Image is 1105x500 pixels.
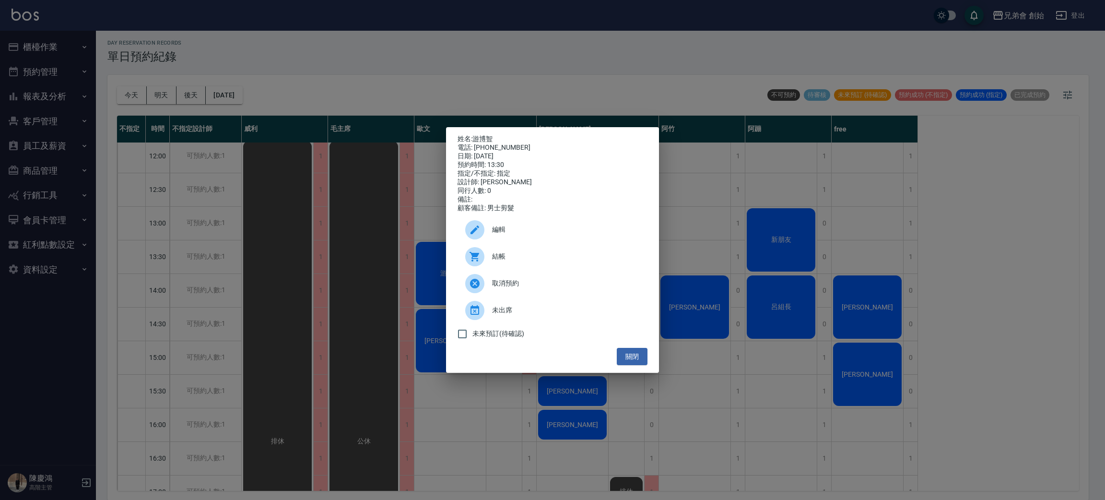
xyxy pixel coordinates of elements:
span: 未來預訂(待確認) [472,329,524,339]
span: 未出席 [492,305,640,315]
button: 關閉 [617,348,647,366]
p: 姓名: [458,135,647,143]
div: 編輯 [458,216,647,243]
a: 游博智 [472,135,493,143]
div: 顧客備註: 男士剪髮 [458,204,647,213]
div: 指定/不指定: 指定 [458,169,647,178]
span: 取消預約 [492,278,640,288]
a: 結帳 [458,243,647,270]
div: 同行人數: 0 [458,187,647,195]
span: 編輯 [492,225,640,235]
div: 日期: [DATE] [458,152,647,161]
div: 未出席 [458,297,647,324]
div: 備註: [458,195,647,204]
div: 預約時間: 13:30 [458,161,647,169]
span: 結帳 [492,251,640,262]
div: 取消預約 [458,270,647,297]
div: 設計師: [PERSON_NAME] [458,178,647,187]
div: 電話: [PHONE_NUMBER] [458,143,647,152]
